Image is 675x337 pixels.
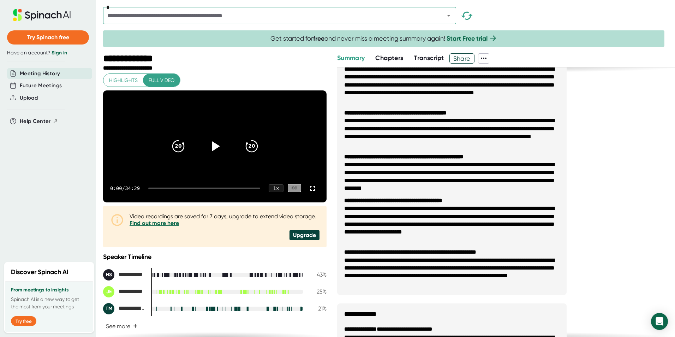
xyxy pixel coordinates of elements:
div: HS [103,269,114,280]
h3: From meetings to insights [11,287,87,293]
a: Find out more here [130,220,179,226]
div: Speaker Timeline [103,253,327,261]
div: TM [103,303,114,314]
span: Chapters [375,54,403,62]
button: Open [444,11,454,20]
div: Video recordings are saved for 7 days, upgrade to extend video storage. [130,213,319,226]
div: Hawn, Steve [103,269,145,280]
button: Summary [337,53,365,63]
button: Transcript [414,53,444,63]
p: Spinach AI is a new way to get the most from your meetings [11,296,87,311]
div: Todd McConnell [103,303,145,314]
button: Help Center [20,117,58,125]
span: Help Center [20,117,51,125]
button: Meeting History [20,70,60,78]
div: CC [288,184,301,192]
span: Highlights [109,76,138,85]
button: Share [449,53,474,64]
div: John Emtman [103,286,145,297]
button: See more+ [103,320,141,332]
button: Highlights [103,74,143,87]
div: 1 x [269,184,283,192]
button: Full video [143,74,180,87]
span: + [133,323,138,329]
span: Try Spinach free [27,34,69,41]
h2: Discover Spinach AI [11,267,68,277]
a: Start Free trial [447,35,488,42]
button: Upload [20,94,38,102]
a: Sign in [52,50,67,56]
div: 43 % [309,271,327,278]
div: JE [103,286,114,297]
button: Future Meetings [20,82,62,90]
span: Summary [337,54,365,62]
span: Transcript [414,54,444,62]
button: Try free [11,316,36,326]
div: 25 % [309,288,327,295]
div: 21 % [309,305,327,312]
span: Full video [149,76,174,85]
button: Chapters [375,53,403,63]
b: free [313,35,324,42]
span: Share [450,52,474,65]
div: Upgrade [289,230,319,240]
span: Get started for and never miss a meeting summary again! [270,35,497,43]
div: 0:00 / 34:29 [110,185,140,191]
button: Try Spinach free [7,30,89,45]
div: Have an account? [7,50,89,56]
div: Open Intercom Messenger [651,313,668,330]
